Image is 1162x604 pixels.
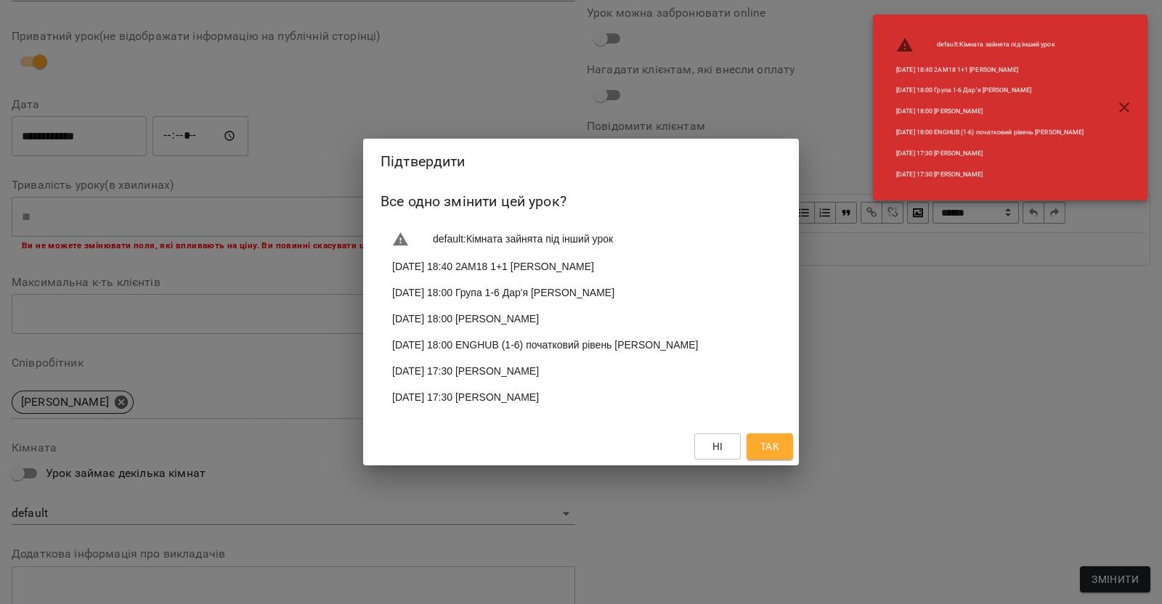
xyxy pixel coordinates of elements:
[885,164,1095,185] li: [DATE] 17:30 [PERSON_NAME]
[381,306,781,332] li: [DATE] 18:00 [PERSON_NAME]
[885,30,1095,60] li: default : Кімната зайнята під інший урок
[381,253,781,279] li: [DATE] 18:40 2АМ18 1+1 [PERSON_NAME]
[712,438,723,455] span: Ні
[381,384,781,410] li: [DATE] 17:30 [PERSON_NAME]
[760,438,779,455] span: Так
[885,60,1095,81] li: [DATE] 18:40 2АМ18 1+1 [PERSON_NAME]
[381,225,781,254] li: default : Кімната зайнята під інший урок
[885,143,1095,164] li: [DATE] 17:30 [PERSON_NAME]
[381,279,781,306] li: [DATE] 18:00 Група 1-6 Дар'я [PERSON_NAME]
[885,80,1095,101] li: [DATE] 18:00 Група 1-6 Дар'я [PERSON_NAME]
[381,190,781,213] h6: Все одно змінити цей урок?
[747,433,793,460] button: Так
[381,358,781,384] li: [DATE] 17:30 [PERSON_NAME]
[885,122,1095,143] li: [DATE] 18:00 ENGHUB (1-6) початковий рівень [PERSON_NAME]
[381,332,781,358] li: [DATE] 18:00 ENGHUB (1-6) початковий рівень [PERSON_NAME]
[885,101,1095,122] li: [DATE] 18:00 [PERSON_NAME]
[381,150,781,173] h2: Підтвердити
[694,433,741,460] button: Ні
